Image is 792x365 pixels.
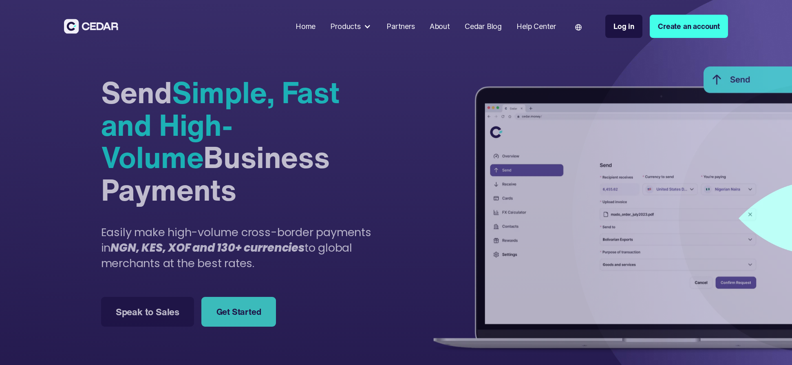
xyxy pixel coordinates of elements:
div: Partners [386,21,415,32]
a: Create an account [650,15,728,38]
a: Cedar Blog [461,17,505,36]
div: Send Business Payments [101,76,393,206]
a: Get Started [201,297,276,326]
div: Help Center [516,21,556,32]
div: About [430,21,450,32]
div: Easily make high-volume cross-border payments in to global merchants at the best rates. [101,225,393,271]
div: Products [330,21,360,32]
a: Home [292,17,319,36]
div: Products [327,17,375,35]
a: Partners [383,17,419,36]
a: About [426,17,454,36]
a: Log in [605,15,642,38]
img: world icon [575,24,582,31]
div: Home [296,21,315,32]
em: NGN, KES, XOF and 130+ currencies [110,240,304,255]
div: Cedar Blog [465,21,502,32]
div: Log in [613,21,634,32]
span: Simple, Fast and High-Volume [101,71,340,179]
a: Speak to Sales [101,297,194,326]
a: Help Center [513,17,560,36]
